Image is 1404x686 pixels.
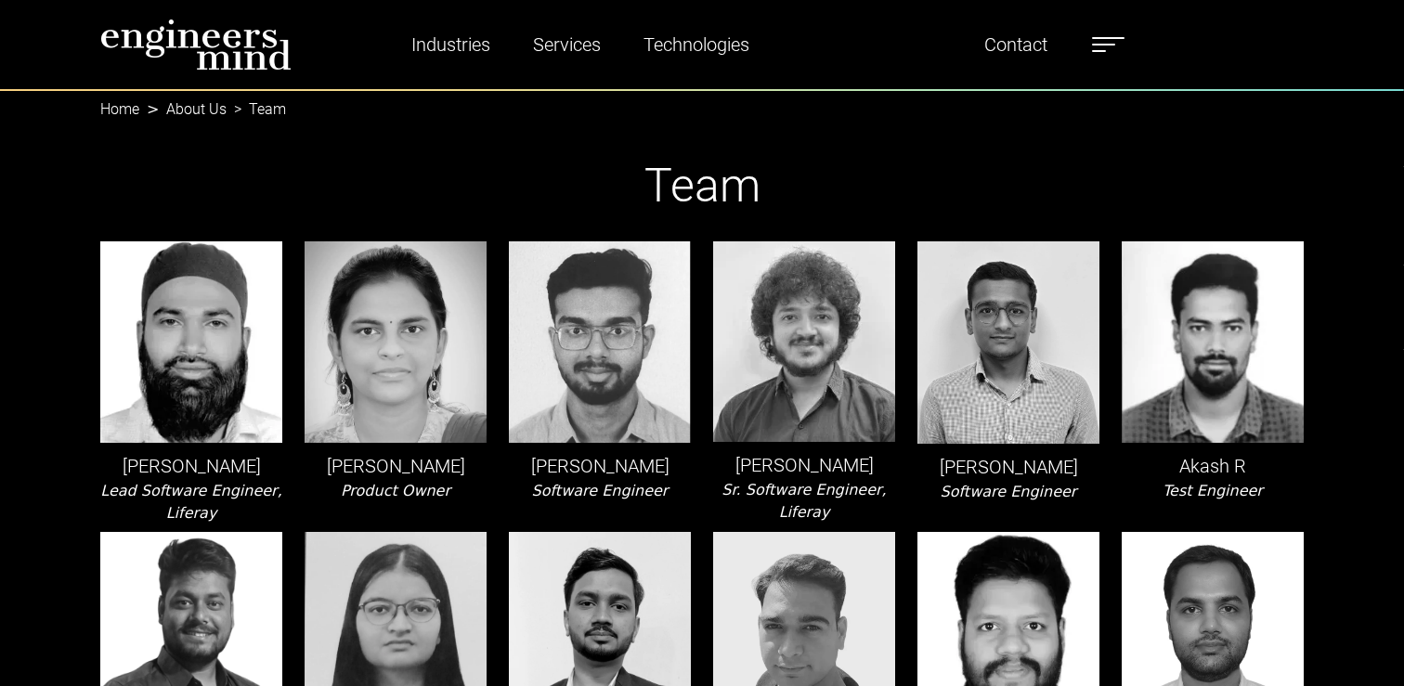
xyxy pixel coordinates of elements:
p: Akash R [1122,452,1304,480]
img: leader-img [305,241,487,443]
img: logo [100,19,292,71]
nav: breadcrumb [100,89,1304,111]
i: Test Engineer [1163,482,1263,499]
img: leader-img [917,241,1099,444]
img: leader-img [713,241,895,442]
i: Software Engineer [941,483,1077,500]
p: [PERSON_NAME] [100,452,282,480]
img: leader-img [100,241,282,443]
p: [PERSON_NAME] [713,451,895,479]
a: Home [100,100,139,118]
p: [PERSON_NAME] [509,452,691,480]
img: leader-img [509,241,691,443]
i: Sr. Software Engineer, Liferay [721,481,886,521]
p: [PERSON_NAME] [305,452,487,480]
a: Technologies [636,23,757,66]
a: About Us [166,100,227,118]
h1: Team [100,158,1304,214]
p: [PERSON_NAME] [917,453,1099,481]
li: Team [227,98,286,121]
i: Product Owner [341,482,450,499]
a: Industries [404,23,498,66]
a: Services [526,23,608,66]
a: Contact [977,23,1055,66]
i: Software Engineer [532,482,669,499]
i: Lead Software Engineer, Liferay [100,482,281,522]
img: leader-img [1122,241,1304,443]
